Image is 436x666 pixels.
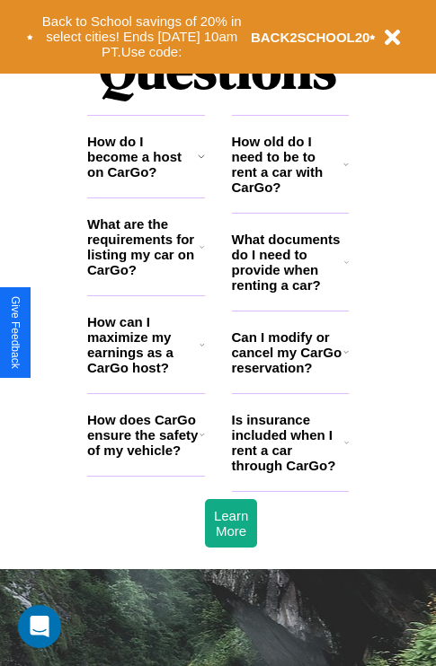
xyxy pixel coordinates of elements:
h3: Is insurance included when I rent a car through CarGo? [232,412,344,473]
h3: What documents do I need to provide when renting a car? [232,232,345,293]
h3: How do I become a host on CarGo? [87,134,198,180]
h3: Can I modify or cancel my CarGo reservation? [232,329,343,375]
b: BACK2SCHOOL20 [251,30,370,45]
button: Back to School savings of 20% in select cities! Ends [DATE] 10am PT.Use code: [33,9,251,65]
h3: How old do I need to be to rent a car with CarGo? [232,134,344,195]
h3: How can I maximize my earnings as a CarGo host? [87,314,200,375]
button: Learn More [205,499,257,548]
div: Open Intercom Messenger [18,605,61,648]
div: Give Feedback [9,296,22,369]
h3: How does CarGo ensure the safety of my vehicle? [87,412,200,458]
h3: What are the requirements for listing my car on CarGo? [87,216,200,277]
